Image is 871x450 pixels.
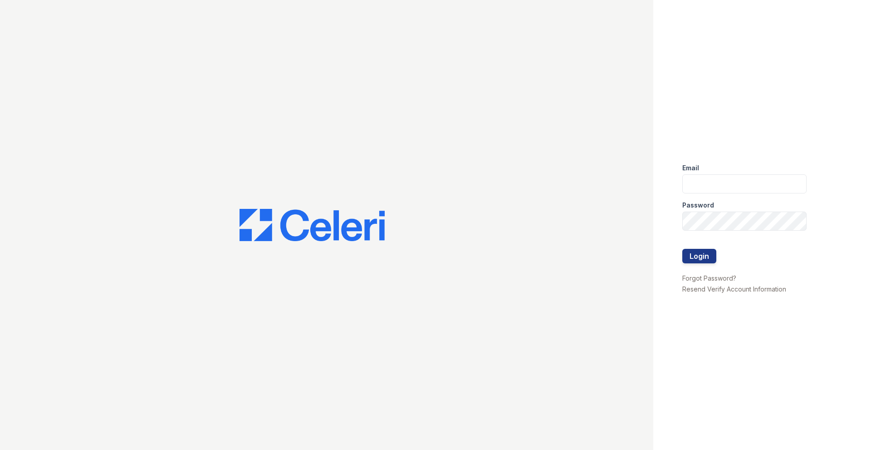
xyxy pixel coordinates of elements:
[682,249,716,263] button: Login
[240,209,385,242] img: CE_Logo_Blue-a8612792a0a2168367f1c8372b55b34899dd931a85d93a1a3d3e32e68fde9ad4.png
[682,201,714,210] label: Password
[682,285,786,293] a: Resend Verify Account Information
[682,274,736,282] a: Forgot Password?
[682,163,699,173] label: Email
